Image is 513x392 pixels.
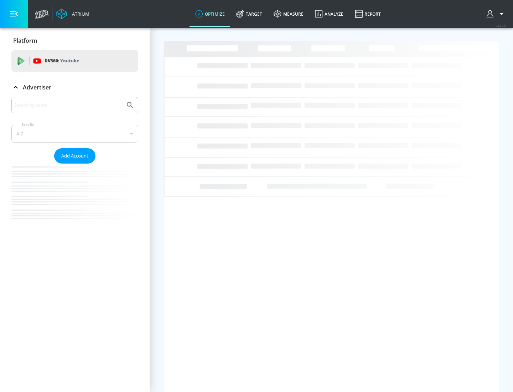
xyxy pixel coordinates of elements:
div: Atrium [69,11,89,17]
a: optimize [190,1,230,27]
p: Advertiser [23,83,51,91]
a: Analyze [309,1,349,27]
button: Add Account [54,148,95,164]
a: measure [268,1,309,27]
a: Atrium [56,9,89,19]
span: v 4.24.0 [496,24,506,27]
p: Youtube [60,57,79,65]
input: Search by name [14,100,122,110]
div: Advertiser [11,97,138,233]
a: Report [349,1,387,27]
label: Sort By [20,122,36,127]
p: Platform [13,37,37,45]
a: Target [230,1,268,27]
p: DV360: [45,57,79,65]
div: Advertiser [11,77,138,97]
nav: list of Advertiser [11,164,138,233]
div: A-Z [11,125,138,143]
div: Platform [11,31,138,51]
span: Add Account [61,152,88,160]
div: DV360: Youtube [11,50,138,72]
